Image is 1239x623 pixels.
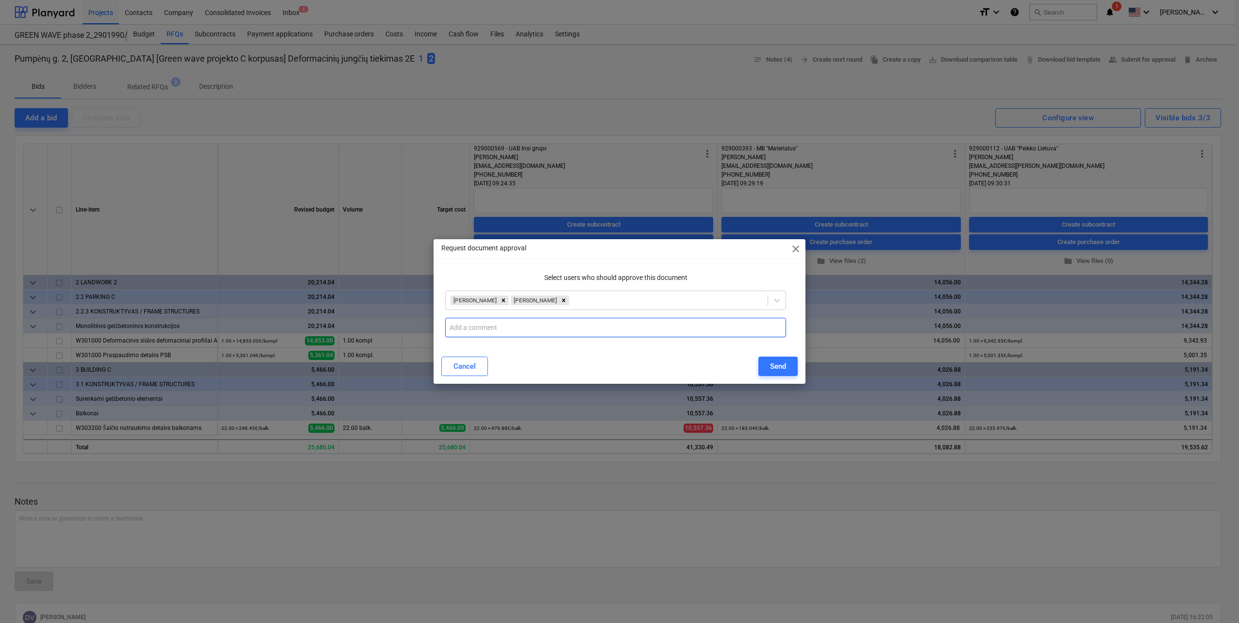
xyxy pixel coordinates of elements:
[445,273,786,283] p: Select users who should approve this document
[453,360,476,373] div: Cancel
[451,295,498,305] div: [PERSON_NAME]
[498,295,509,305] div: Remove Valentinas Cilcius
[790,243,802,255] span: close
[441,357,488,376] button: Cancel
[558,295,569,305] div: Remove Valdas Eimontas
[511,295,558,305] div: [PERSON_NAME]
[758,357,798,376] button: Send
[770,360,786,373] div: Send
[1190,576,1239,623] iframe: Chat Widget
[441,243,526,253] p: Request document approval
[445,318,786,337] input: Add a comment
